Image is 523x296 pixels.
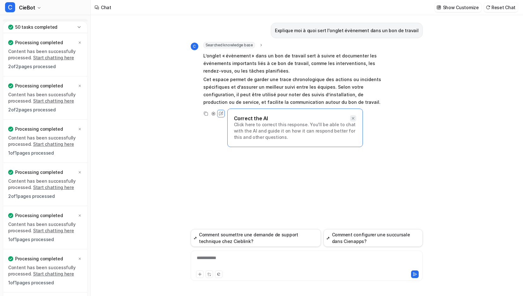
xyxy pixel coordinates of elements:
[275,27,419,34] p: Explique moi à quoi sert l'onglet évènement dans un bon de travail
[8,135,82,147] p: Content has been successfully processed.
[443,4,479,11] p: Show Customize
[8,48,82,61] p: Content has been successfully processed.
[323,229,422,247] button: Comment configurer une succursale dans Cienapps?
[191,229,321,247] button: Comment soumettre une demande de support technique chez Cieblink?
[234,121,356,140] p: Click here to correct this response. You'll be able to chat with the AI and guide it on how it ca...
[33,141,74,147] a: Start chatting here
[484,3,518,12] button: Reset Chat
[33,271,74,276] a: Start chatting here
[203,76,388,106] p: Cet espace permet de garder une trace chronologique des actions ou incidents spécifiques et d’ass...
[191,43,198,50] span: C
[15,212,63,219] p: Processing completed
[8,107,82,113] p: 2 of 2 pages processed
[33,228,74,233] a: Start chatting here
[15,39,63,46] p: Processing completed
[203,52,388,75] p: L’onglet « évènement » dans un bon de travail sert à suivre et documenter les événements importan...
[15,256,63,262] p: Processing completed
[8,92,82,104] p: Content has been successfully processed.
[33,98,74,104] a: Start chatting here
[15,83,63,89] p: Processing completed
[5,2,15,12] span: C
[437,5,441,10] img: customize
[101,4,111,11] div: Chat
[234,115,268,121] p: Correct the AI
[33,185,74,190] a: Start chatting here
[435,3,481,12] button: Show Customize
[15,126,63,132] p: Processing completed
[203,42,255,48] span: Searched knowledge base
[8,150,82,156] p: 1 of 1 pages processed
[19,3,35,12] span: CieBot
[8,280,82,286] p: 1 of 1 pages processed
[8,264,82,277] p: Content has been successfully processed.
[8,221,82,234] p: Content has been successfully processed.
[33,55,74,60] a: Start chatting here
[8,63,82,70] p: 2 of 2 pages processed
[8,236,82,243] p: 1 of 1 pages processed
[15,24,57,30] p: 50 tasks completed
[8,178,82,191] p: Content has been successfully processed.
[486,5,490,10] img: reset
[8,193,82,199] p: 2 of 1 pages processed
[15,169,63,175] p: Processing completed
[3,19,88,28] a: Chat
